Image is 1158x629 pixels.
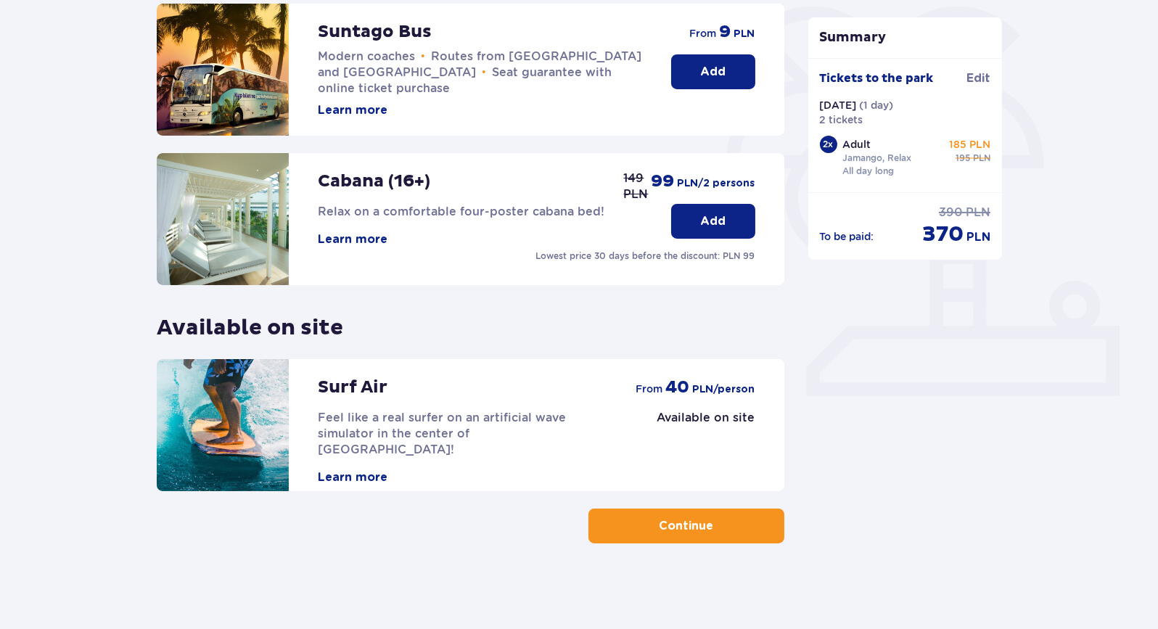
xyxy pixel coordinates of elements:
button: Learn more [318,469,387,485]
img: attraction [157,153,289,285]
font: PLN [966,205,990,219]
font: Jamango, Relax [843,152,912,163]
button: Learn more [318,102,387,118]
font: Learn more [318,104,387,116]
font: Summary [820,29,887,46]
font: 149 PLN [624,171,649,201]
font: Feel like a real surfer on an artificial wave simulator in the center of [GEOGRAPHIC_DATA]! [318,411,566,456]
font: x [829,139,834,149]
font: PLN [693,385,714,395]
font: To be paid [820,231,871,242]
font: /person [714,385,755,395]
font: Edit [966,73,990,84]
font: PLN [678,178,699,189]
font: PLN [966,231,990,243]
font: 390 [939,205,963,219]
font: ) [890,99,894,111]
font: • [482,65,486,80]
font: Lowest price 30 days before the discount: [536,250,720,261]
font: [DATE] [820,99,857,111]
font: 99 [652,170,675,192]
font: Learn more [318,472,387,483]
font: : [871,231,874,242]
font: Tickets to the park [820,71,934,86]
button: Add [671,204,755,239]
button: Add [671,54,755,89]
font: Adult [843,139,871,150]
font: 40 [666,377,690,398]
font: 9 [720,21,731,43]
font: /2 persons [699,178,755,189]
font: Add [700,66,726,78]
font: 370 [922,221,964,247]
img: attraction [157,359,289,491]
button: Learn more [318,231,387,247]
font: • [421,49,425,64]
font: Available on site [657,411,755,424]
font: Surf Air [318,377,387,398]
font: ( [860,99,864,111]
font: PLN 99 [723,250,755,261]
font: PLN [973,152,990,163]
font: Suntago Bus [318,21,432,43]
font: Learn more [318,234,387,245]
font: 185 PLN [949,139,990,150]
font: Continue [659,520,713,532]
button: Continue [588,509,784,543]
font: Available on site [157,314,343,341]
font: All day long [843,165,895,176]
font: PLN [734,29,755,39]
font: 2 tickets [820,114,863,126]
font: Routes from [GEOGRAPHIC_DATA] and [GEOGRAPHIC_DATA] [318,49,641,79]
font: 195 [956,152,970,163]
font: From [690,28,717,39]
font: Relax on a comfortable four-poster cabana bed! [318,205,604,218]
img: attraction [157,4,289,136]
font: Modern coaches [318,49,415,63]
font: 2 [824,139,829,149]
font: Add [700,215,726,227]
font: Cabana (16+) [318,170,430,192]
font: 1 day [864,99,890,111]
font: From [636,383,663,395]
